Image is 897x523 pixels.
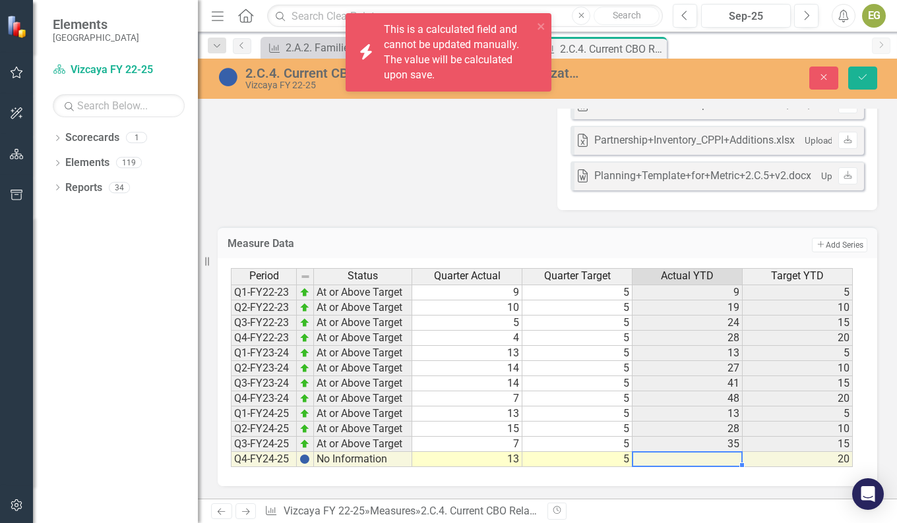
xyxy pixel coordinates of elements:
[412,300,522,316] td: 10
[743,452,853,467] td: 20
[633,422,743,437] td: 28
[53,63,185,78] a: Vizcaya FY 22-25
[314,422,412,437] td: At or Above Target
[53,32,139,43] small: [GEOGRAPHIC_DATA]
[65,180,102,196] a: Reports
[299,287,310,298] img: zOikAAAAAElFTkSuQmCC
[633,406,743,422] td: 13
[633,346,743,361] td: 13
[231,452,297,467] td: Q4-FY24-25
[314,300,412,316] td: At or Above Target
[314,346,412,361] td: At or Above Target
[412,331,522,346] td: 4
[314,391,412,406] td: At or Above Target
[126,132,147,144] div: 1
[314,285,412,300] td: At or Above Target
[264,504,538,519] div: » »
[522,285,633,300] td: 5
[228,238,576,250] h3: Measure Data
[522,406,633,422] td: 5
[264,40,389,56] a: 2.A.2. Families: Better serve families with children through new programmatic and interpretive re...
[348,270,378,282] span: Status
[231,331,297,346] td: Q4-FY22-23
[412,422,522,437] td: 15
[314,437,412,452] td: At or Above Target
[743,316,853,331] td: 15
[412,452,522,467] td: 13
[743,422,853,437] td: 10
[743,331,853,346] td: 20
[299,302,310,313] img: zOikAAAAAElFTkSuQmCC
[434,270,501,282] span: Quarter Actual
[231,422,297,437] td: Q2-FY24-25
[231,406,297,422] td: Q1-FY24-25
[231,300,297,316] td: Q2-FY22-23
[299,348,310,358] img: zOikAAAAAElFTkSuQmCC
[560,41,664,57] div: 2.C.4. Current CBO Relationships: At least 20 organizations per year
[314,331,412,346] td: At or Above Target
[743,361,853,376] td: 10
[299,378,310,389] img: zOikAAAAAElFTkSuQmCC
[412,391,522,406] td: 7
[594,7,660,25] button: Search
[522,376,633,391] td: 5
[109,182,130,193] div: 34
[314,452,412,467] td: No Information
[286,40,389,56] div: 2.A.2. Families: Better serve families with children through new programmatic and interpretive re...
[743,300,853,316] td: 10
[421,505,733,517] div: 2.C.4. Current CBO Relationships: At least 20 organizations per year
[299,333,310,343] img: zOikAAAAAElFTkSuQmCC
[771,270,824,282] span: Target YTD
[231,376,297,391] td: Q3-FY23-24
[701,4,791,28] button: Sep-25
[633,437,743,452] td: 35
[249,270,279,282] span: Period
[522,331,633,346] td: 5
[284,505,365,517] a: Vizcaya FY 22-25
[522,361,633,376] td: 5
[633,361,743,376] td: 27
[743,406,853,422] td: 5
[522,452,633,467] td: 5
[862,4,886,28] button: EG
[412,285,522,300] td: 9
[412,376,522,391] td: 14
[53,16,139,32] span: Elements
[522,391,633,406] td: 5
[412,316,522,331] td: 5
[812,238,867,252] button: Add Series
[412,406,522,422] td: 13
[522,346,633,361] td: 5
[412,361,522,376] td: 14
[267,5,663,28] input: Search ClearPoint...
[522,300,633,316] td: 5
[231,316,297,331] td: Q3-FY22-23
[852,478,884,510] div: Open Intercom Messenger
[299,439,310,449] img: zOikAAAAAElFTkSuQmCC
[412,346,522,361] td: 13
[299,363,310,373] img: zOikAAAAAElFTkSuQmCC
[218,67,239,88] img: No Information
[706,9,786,24] div: Sep-25
[314,406,412,422] td: At or Above Target
[522,437,633,452] td: 5
[245,66,579,80] div: 2.C.4. Current CBO Relationships: At least 20 organizations per year
[384,22,533,82] div: This is a calculated field and cannot be updated manually. The value will be calculated upon save.
[299,317,310,328] img: zOikAAAAAElFTkSuQmCC
[299,424,310,434] img: zOikAAAAAElFTkSuQmCC
[633,300,743,316] td: 19
[245,80,579,90] div: Vizcaya FY 22-25
[65,155,109,171] a: Elements
[7,14,30,38] img: ClearPoint Strategy
[661,270,714,282] span: Actual YTD
[231,346,297,361] td: Q1-FY23-24
[633,285,743,300] td: 9
[743,376,853,391] td: 15
[633,376,743,391] td: 41
[743,391,853,406] td: 20
[537,18,546,34] button: close
[116,157,142,169] div: 119
[231,391,297,406] td: Q4-FY23-24
[370,505,416,517] a: Measures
